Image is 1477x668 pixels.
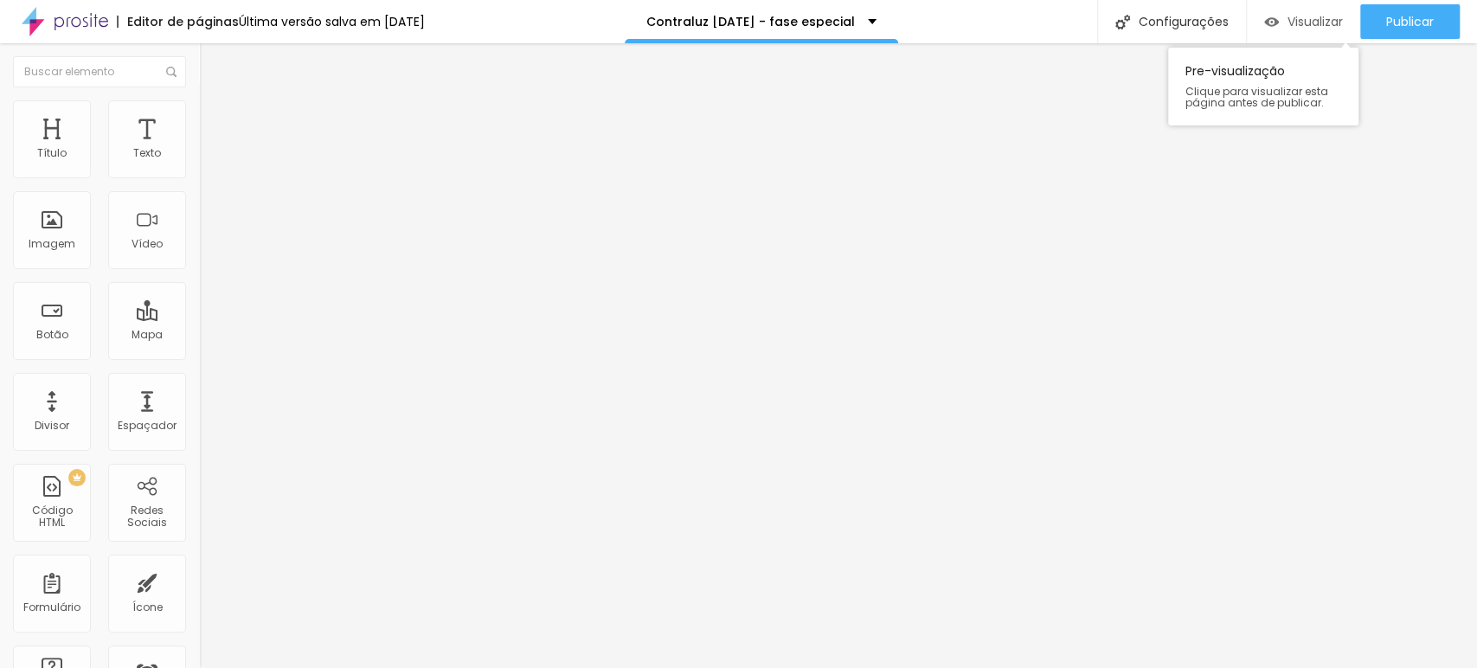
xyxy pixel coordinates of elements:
div: Botão [36,329,68,341]
button: Publicar [1360,4,1460,39]
div: Vídeo [132,238,163,250]
button: Visualizar [1247,4,1360,39]
img: view-1.svg [1264,15,1279,29]
iframe: Editor [199,43,1477,668]
input: Buscar elemento [13,56,186,87]
div: Espaçador [118,420,177,432]
img: Icone [1115,15,1130,29]
div: Mapa [132,329,163,341]
div: Redes Sociais [112,504,181,530]
div: Código HTML [17,504,86,530]
span: Visualizar [1288,15,1343,29]
p: Contraluz [DATE] - fase especial [646,16,855,28]
div: Imagem [29,238,75,250]
div: Título [37,147,67,159]
div: Texto [133,147,161,159]
div: Divisor [35,420,69,432]
img: Icone [166,67,177,77]
div: Formulário [23,601,80,613]
div: Editor de páginas [117,16,239,28]
span: Clique para visualizar esta página antes de publicar. [1185,86,1341,108]
div: Ícone [132,601,163,613]
span: Publicar [1386,15,1434,29]
div: Última versão salva em [DATE] [239,16,425,28]
div: Pre-visualização [1168,48,1358,125]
